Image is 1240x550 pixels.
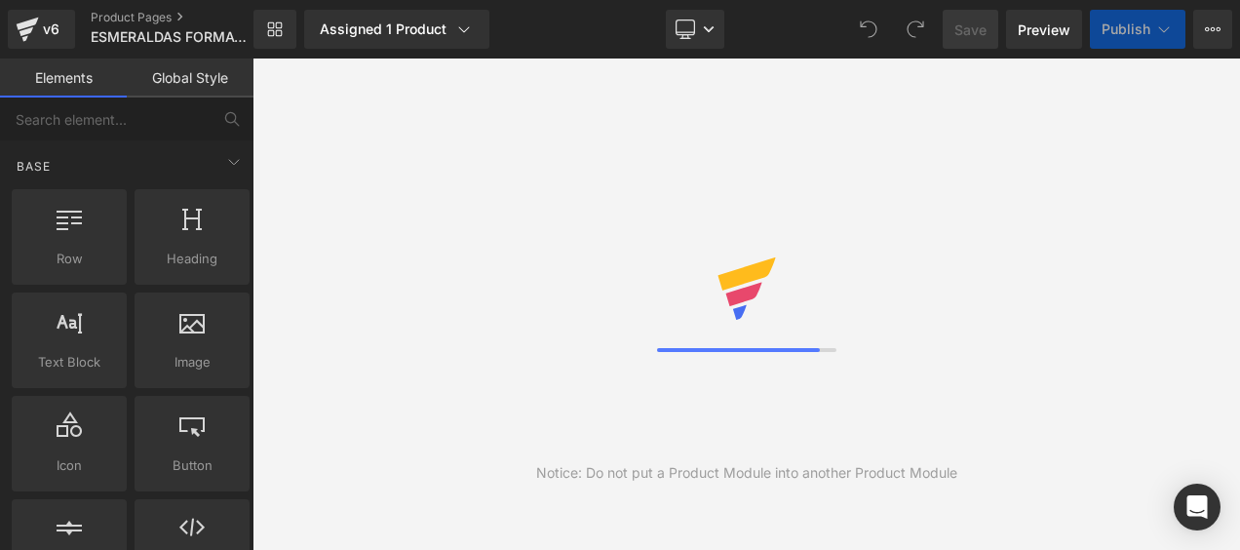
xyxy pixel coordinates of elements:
[18,455,121,476] span: Icon
[849,10,888,49] button: Undo
[896,10,935,49] button: Redo
[320,20,474,39] div: Assigned 1 Product
[1193,10,1232,49] button: More
[1102,21,1150,37] span: Publish
[91,29,249,45] span: ESMERALDAS FORMATO PAPEL MÁRMOL
[1090,10,1185,49] button: Publish
[954,20,987,40] span: Save
[39,17,63,42] div: v6
[1006,10,1082,49] a: Preview
[140,249,244,269] span: Heading
[18,352,121,373] span: Text Block
[1174,484,1221,530] div: Open Intercom Messenger
[140,352,244,373] span: Image
[15,157,53,176] span: Base
[18,249,121,269] span: Row
[140,455,244,476] span: Button
[1018,20,1070,40] span: Preview
[253,10,296,49] a: New Library
[127,59,253,98] a: Global Style
[8,10,75,49] a: v6
[91,10,286,25] a: Product Pages
[536,462,957,484] div: Notice: Do not put a Product Module into another Product Module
